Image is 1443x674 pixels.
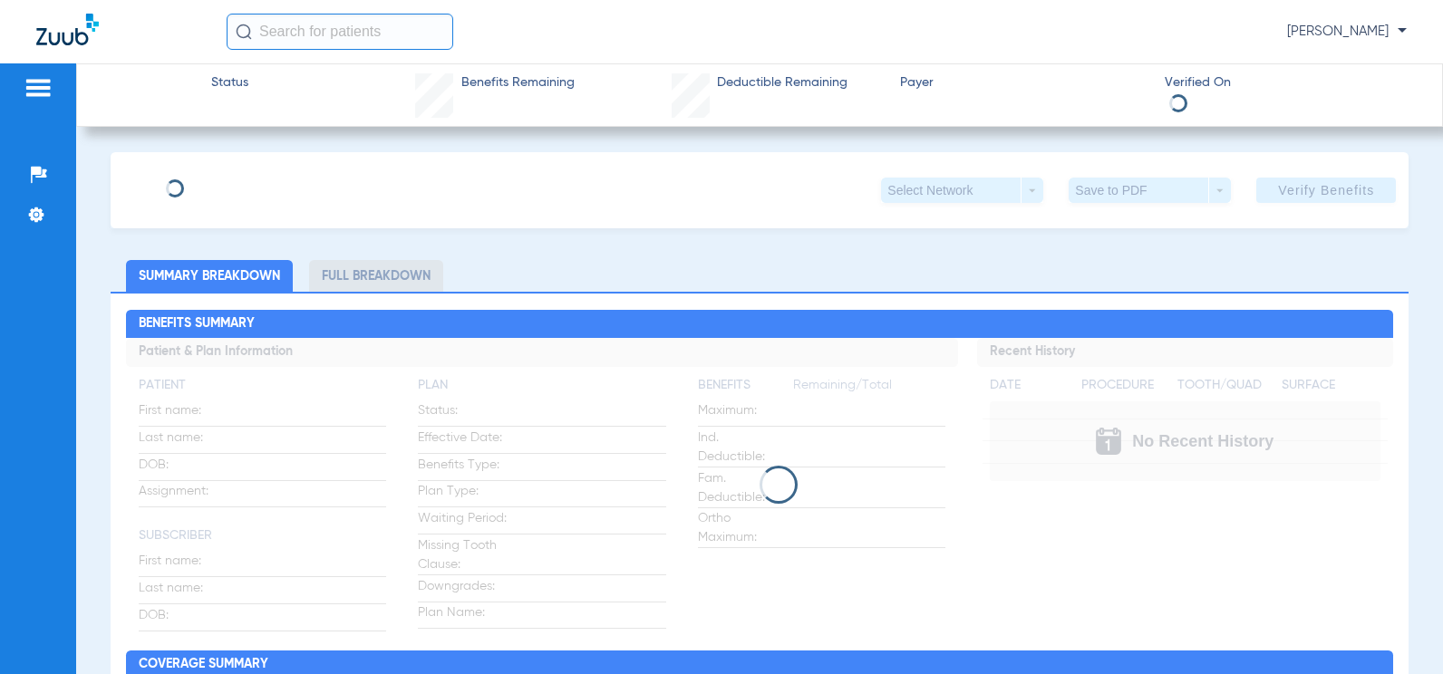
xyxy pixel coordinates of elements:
[900,73,1149,92] span: Payer
[126,310,1393,339] h2: Benefits Summary
[461,73,575,92] span: Benefits Remaining
[1287,23,1407,41] span: [PERSON_NAME]
[36,14,99,45] img: Zuub Logo
[309,260,443,292] li: Full Breakdown
[126,260,293,292] li: Summary Breakdown
[236,24,252,40] img: Search Icon
[717,73,847,92] span: Deductible Remaining
[1165,73,1414,92] span: Verified On
[24,77,53,99] img: hamburger-icon
[227,14,453,50] input: Search for patients
[211,73,248,92] span: Status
